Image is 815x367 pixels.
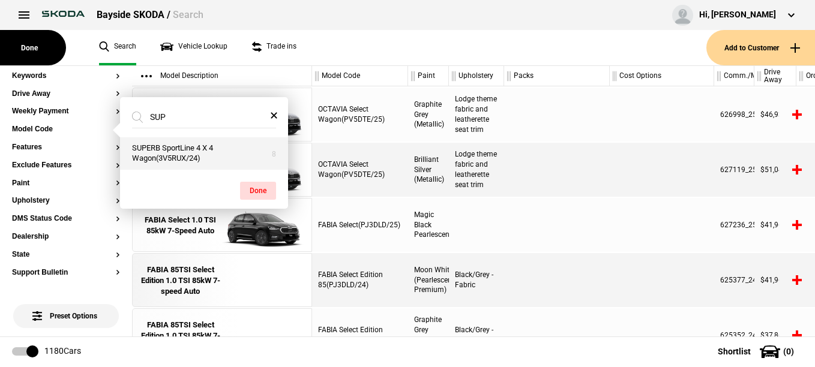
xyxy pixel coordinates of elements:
[36,5,91,23] img: skoda.png
[754,253,796,307] div: $41,969
[12,90,120,98] button: Drive Away
[132,106,262,128] input: Search
[12,197,120,205] button: Upholstery
[714,198,754,252] div: 627236_25
[12,179,120,188] button: Paint
[120,137,288,170] button: SUPERB SportLine 4 X 4 Wagon(3V5RUX/24)
[12,197,120,215] section: Upholstery
[449,143,504,197] div: Lodge theme fabric and leatherette seat trim
[222,309,305,363] img: png;base64,iVBORw0KGgoAAAANSUhEUgAAAAEAAAABCAQAAAC1HAwCAAAAC0lEQVR42mNkYAAAAAYAAjCB0C8AAAAASUVORK...
[12,161,120,170] button: Exclude Features
[139,88,222,142] a: OCTAVIA Select Wagon 1.4TSI 110kW 8-Speed Auto
[714,66,754,86] div: Comm./MY
[12,72,120,90] section: Keywords
[44,345,81,357] div: 1180 Cars
[12,251,120,269] section: State
[12,107,120,125] section: Weekly Payment
[12,215,120,223] button: DMS Status Code
[240,182,276,200] button: Done
[132,66,311,86] div: Model Description
[408,308,449,362] div: Graphite Grey (Metallic Premium)
[754,308,796,362] div: $37,861
[12,107,120,116] button: Weekly Payment
[408,198,449,252] div: Magic Black Pearlescent
[449,88,504,142] div: Lodge theme fabric and leatherette seat trim
[714,143,754,197] div: 627119_25
[754,143,796,197] div: $51,041
[408,253,449,307] div: Moon White (Pearlescent Premium)
[449,308,504,362] div: Black/Grey - Fabric
[173,9,203,20] span: Search
[312,253,408,307] div: FABIA Select Edition 85(PJ3DLD/24)
[312,308,408,362] div: FABIA Select Edition 85(PJ3DLD/24)
[12,125,120,134] button: Model Code
[139,264,222,297] div: FABIA 85TSI Select Edition 1.0 TSI 85kW 7-speed Auto
[222,254,305,308] img: png;base64,iVBORw0KGgoAAAANSUhEUgAAAAEAAAABCAQAAAC1HAwCAAAAC0lEQVR42mNkYAAAAAYAAjCB0C8AAAAASUVORK...
[408,143,449,197] div: Brilliant Silver (Metallic)
[35,297,97,320] span: Preset Options
[754,88,796,142] div: $46,931
[12,251,120,259] button: State
[222,88,305,142] img: Skoda_PV5DTE_25_NE_5X5X_ext.png
[12,143,120,152] button: Features
[449,253,504,307] div: Black/Grey - Fabric
[139,320,222,353] div: FABIA 85TSI Select Edition 1.0 TSI 85kW 7-speed Auto
[97,8,203,22] div: Bayside SKODA /
[718,347,751,356] span: Shortlist
[700,336,815,366] button: Shortlist(0)
[714,253,754,307] div: 625377_24
[12,269,120,277] button: Support Bulletin
[754,66,796,86] div: Drive Away
[12,179,120,197] section: Paint
[714,88,754,142] div: 626998_25
[449,66,504,86] div: Upholstery
[12,90,120,108] section: Drive Away
[12,72,120,80] button: Keywords
[312,66,407,86] div: Model Code
[312,198,408,252] div: FABIA Select(PJ3DLD/25)
[12,233,120,251] section: Dealership
[504,66,609,86] div: Packs
[312,88,408,142] div: OCTAVIA Select Wagon(PV5DTE/25)
[754,198,796,252] div: $41,969
[610,66,714,86] div: Cost Options
[408,66,448,86] div: Paint
[12,143,120,161] section: Features
[12,125,120,143] section: Model Code
[312,143,408,197] div: OCTAVIA Select Wagon(PV5DTE/25)
[139,215,222,236] div: FABIA Select 1.0 TSI 85kW 7-Speed Auto
[139,309,222,363] a: FABIA 85TSI Select Edition 1.0 TSI 85kW 7-speed Auto
[12,269,120,287] section: Support Bulletin
[699,9,776,21] div: Hi, [PERSON_NAME]
[160,30,227,65] a: Vehicle Lookup
[99,30,136,65] a: Search
[783,347,794,356] span: ( 0 )
[12,161,120,179] section: Exclude Features
[714,308,754,362] div: 625352_24
[12,215,120,233] section: DMS Status Code
[139,198,222,252] a: FABIA Select 1.0 TSI 85kW 7-Speed Auto
[139,254,222,308] a: FABIA 85TSI Select Edition 1.0 TSI 85kW 7-speed Auto
[222,198,305,252] img: Skoda_PJ3DLD_25_NQ_1Z1Z_ext.png
[408,88,449,142] div: Graphite Grey (Metallic)
[706,30,815,65] button: Add to Customer
[251,30,296,65] a: Trade ins
[12,233,120,241] button: Dealership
